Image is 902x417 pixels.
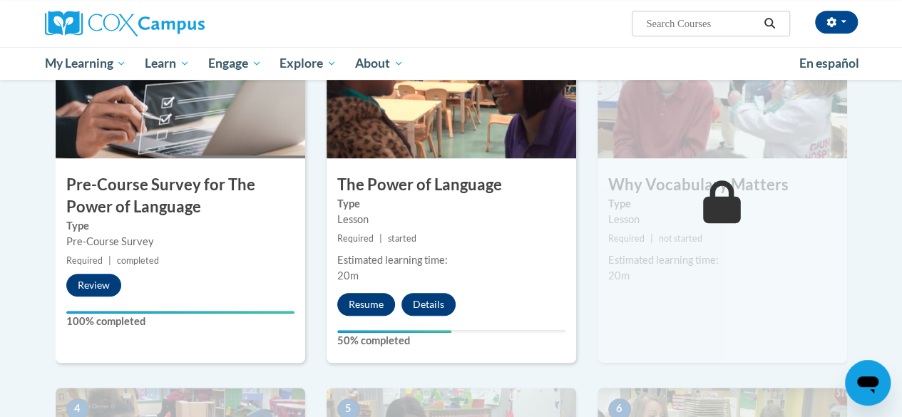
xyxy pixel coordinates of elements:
[56,16,305,158] img: Course Image
[270,47,346,80] a: Explore
[117,255,159,266] span: completed
[608,269,630,282] span: 20m
[56,174,305,218] h3: Pre-Course Survey for The Power of Language
[355,55,404,72] span: About
[759,15,780,32] button: Search
[108,255,111,266] span: |
[145,55,190,72] span: Learn
[337,212,565,227] div: Lesson
[401,293,456,316] button: Details
[327,16,576,158] img: Course Image
[659,233,702,244] span: not started
[44,55,126,72] span: My Learning
[608,233,645,244] span: Required
[135,47,199,80] a: Learn
[66,218,294,234] label: Type
[327,174,576,196] h3: The Power of Language
[815,11,858,34] button: Account Settings
[799,56,859,71] span: En español
[337,233,374,244] span: Required
[650,233,653,244] span: |
[337,252,565,268] div: Estimated learning time:
[598,16,847,158] img: Course Image
[66,274,121,297] button: Review
[346,47,413,80] a: About
[388,233,416,244] span: started
[337,269,359,282] span: 20m
[608,252,836,268] div: Estimated learning time:
[66,255,103,266] span: Required
[337,196,565,212] label: Type
[280,55,337,72] span: Explore
[598,174,847,196] h3: Why Vocabulary Matters
[66,234,294,249] div: Pre-Course Survey
[34,47,868,80] div: Main menu
[208,55,262,72] span: Engage
[36,47,136,80] a: My Learning
[645,15,759,32] input: Search Courses
[337,330,451,333] div: Your progress
[66,314,294,329] label: 100% completed
[845,360,891,406] iframe: Button to launch messaging window
[608,212,836,227] div: Lesson
[66,311,294,314] div: Your progress
[199,47,271,80] a: Engage
[790,48,868,78] a: En español
[608,196,836,212] label: Type
[45,11,205,36] img: Cox Campus
[379,233,382,244] span: |
[337,333,565,349] label: 50% completed
[45,11,302,36] a: Cox Campus
[337,293,395,316] button: Resume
